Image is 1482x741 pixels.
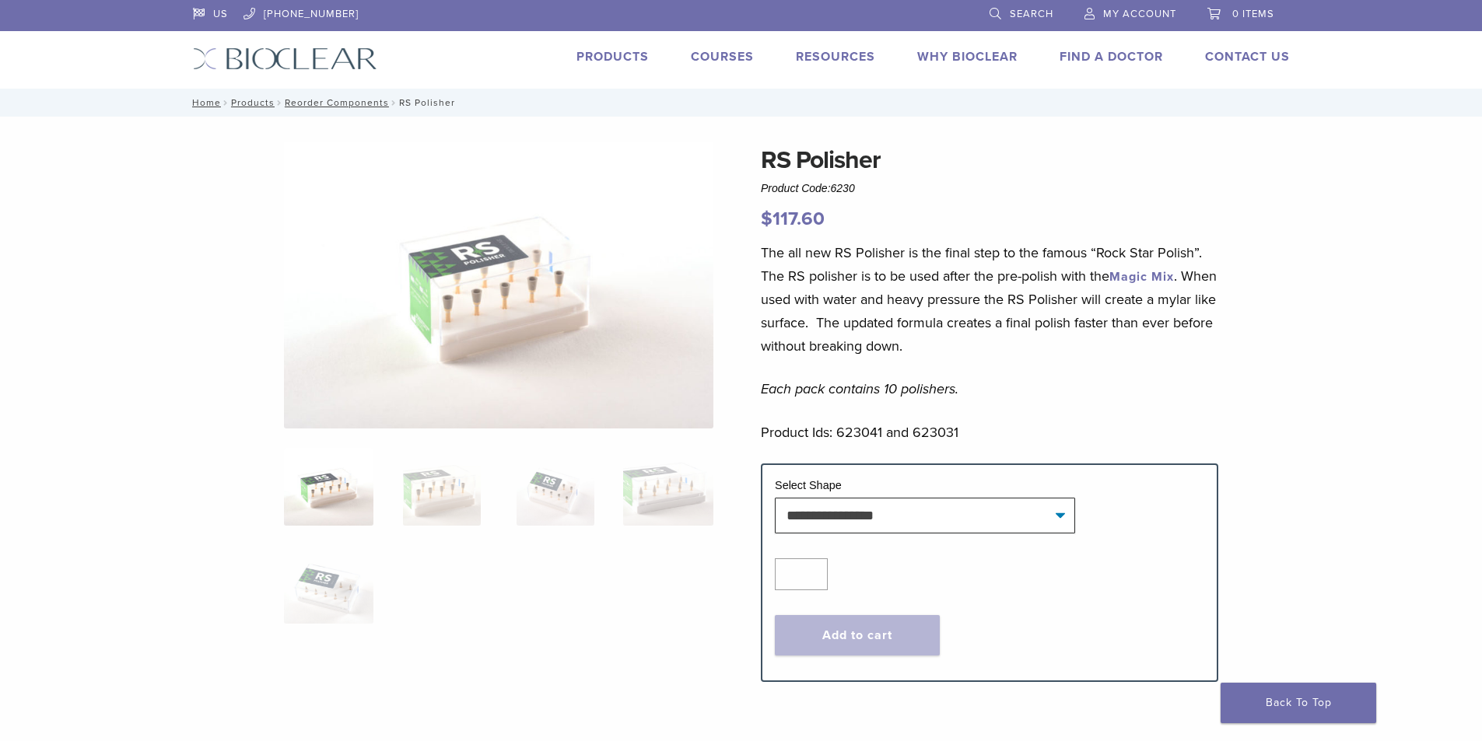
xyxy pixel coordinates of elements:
[831,182,855,194] span: 6230
[1205,49,1290,65] a: Contact Us
[761,142,1218,179] h1: RS Polisher
[775,615,940,655] button: Add to cart
[691,49,754,65] a: Courses
[1060,49,1163,65] a: Find A Doctor
[796,49,875,65] a: Resources
[761,241,1218,358] p: The all new RS Polisher is the final step to the famous “Rock Star Polish”. The RS polisher is to...
[576,49,649,65] a: Products
[231,97,275,108] a: Products
[623,448,713,526] img: RS Polisher - Image 4
[761,208,825,230] bdi: 117.60
[193,47,377,70] img: Bioclear
[187,97,221,108] a: Home
[1103,8,1176,20] span: My Account
[1010,8,1053,20] span: Search
[761,208,773,230] span: $
[275,99,285,107] span: /
[761,380,958,397] em: Each pack contains 10 polishers.
[181,89,1302,117] nav: RS Polisher
[761,182,855,194] span: Product Code:
[917,49,1018,65] a: Why Bioclear
[1109,269,1174,285] a: Magic Mix
[517,448,594,526] img: RS Polisher - Image 3
[775,479,842,491] label: Select Shape
[1232,8,1274,20] span: 0 items
[284,546,373,624] img: RS Polisher - Image 5
[761,421,1218,444] p: Product Ids: 623041 and 623031
[284,142,713,428] img: RS Polihser-Cup-3
[1221,683,1376,723] a: Back To Top
[389,99,399,107] span: /
[285,97,389,108] a: Reorder Components
[284,448,373,526] img: RS-Polihser-Cup-3-324x324.jpg
[403,448,481,526] img: RS Polisher - Image 2
[221,99,231,107] span: /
